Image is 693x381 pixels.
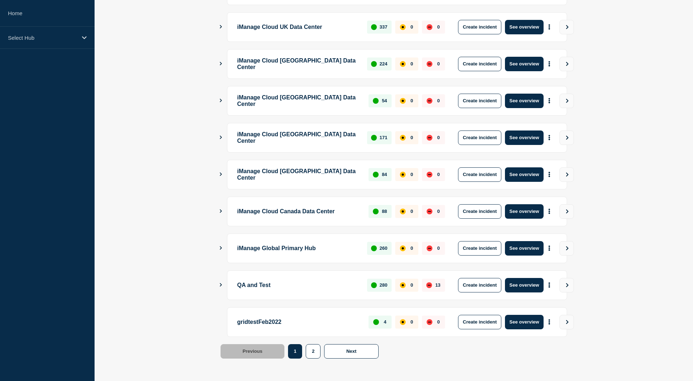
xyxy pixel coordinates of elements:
[505,130,543,145] button: See overview
[237,204,360,219] p: iManage Cloud Canada Data Center
[458,204,501,219] button: Create incident
[458,315,501,329] button: Create incident
[427,61,432,67] div: down
[237,20,359,34] p: iManage Cloud UK Data Center
[545,168,554,181] button: More actions
[559,94,574,108] button: View
[545,241,554,255] button: More actions
[237,130,359,145] p: iManage Cloud [GEOGRAPHIC_DATA] Data Center
[371,61,377,67] div: up
[237,241,359,256] p: iManage Global Primary Hub
[410,245,413,251] p: 0
[458,94,501,108] button: Create incident
[243,348,262,354] span: Previous
[373,98,379,104] div: up
[400,245,406,251] div: affected
[380,282,388,288] p: 280
[545,94,554,107] button: More actions
[427,24,432,30] div: down
[382,98,387,103] p: 54
[427,319,432,325] div: down
[400,24,406,30] div: affected
[545,205,554,218] button: More actions
[400,172,406,177] div: affected
[237,315,360,329] p: gridtestFeb2022
[410,61,413,67] p: 0
[410,209,413,214] p: 0
[219,24,223,30] button: Show Connected Hubs
[545,57,554,70] button: More actions
[219,209,223,214] button: Show Connected Hubs
[559,167,574,182] button: View
[324,344,378,359] button: Next
[545,20,554,34] button: More actions
[559,130,574,145] button: View
[382,209,387,214] p: 88
[219,98,223,103] button: Show Connected Hubs
[380,245,388,251] p: 260
[410,135,413,140] p: 0
[427,209,432,214] div: down
[371,135,377,141] div: up
[410,282,413,288] p: 0
[545,131,554,144] button: More actions
[427,172,432,177] div: down
[505,204,543,219] button: See overview
[410,172,413,177] p: 0
[559,20,574,34] button: View
[427,135,432,141] div: down
[219,172,223,177] button: Show Connected Hubs
[371,245,377,251] div: up
[400,61,406,67] div: affected
[427,245,432,251] div: down
[371,282,377,288] div: up
[410,98,413,103] p: 0
[410,24,413,30] p: 0
[400,319,406,325] div: affected
[373,319,379,325] div: up
[435,282,440,288] p: 13
[505,241,543,256] button: See overview
[427,98,432,104] div: down
[219,61,223,67] button: Show Connected Hubs
[400,282,406,288] div: affected
[8,35,77,41] p: Select Hub
[219,245,223,251] button: Show Connected Hubs
[458,20,501,34] button: Create incident
[559,278,574,292] button: View
[505,278,543,292] button: See overview
[382,172,387,177] p: 84
[458,241,501,256] button: Create incident
[237,94,360,108] p: iManage Cloud [GEOGRAPHIC_DATA] Data Center
[400,209,406,214] div: affected
[505,94,543,108] button: See overview
[237,57,359,71] p: iManage Cloud [GEOGRAPHIC_DATA] Data Center
[426,282,432,288] div: down
[505,57,543,71] button: See overview
[458,130,501,145] button: Create incident
[346,348,356,354] span: Next
[410,319,413,325] p: 0
[505,20,543,34] button: See overview
[237,278,359,292] p: QA and Test
[371,24,377,30] div: up
[400,98,406,104] div: affected
[380,24,388,30] p: 337
[505,167,543,182] button: See overview
[559,315,574,329] button: View
[219,135,223,140] button: Show Connected Hubs
[288,344,302,359] button: 1
[373,209,379,214] div: up
[559,241,574,256] button: View
[559,204,574,219] button: View
[545,278,554,292] button: More actions
[380,61,388,67] p: 224
[384,319,386,325] p: 4
[437,209,440,214] p: 0
[219,282,223,288] button: Show Connected Hubs
[306,344,321,359] button: 2
[437,319,440,325] p: 0
[400,135,406,141] div: affected
[237,167,360,182] p: iManage Cloud [GEOGRAPHIC_DATA] Data Center
[437,245,440,251] p: 0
